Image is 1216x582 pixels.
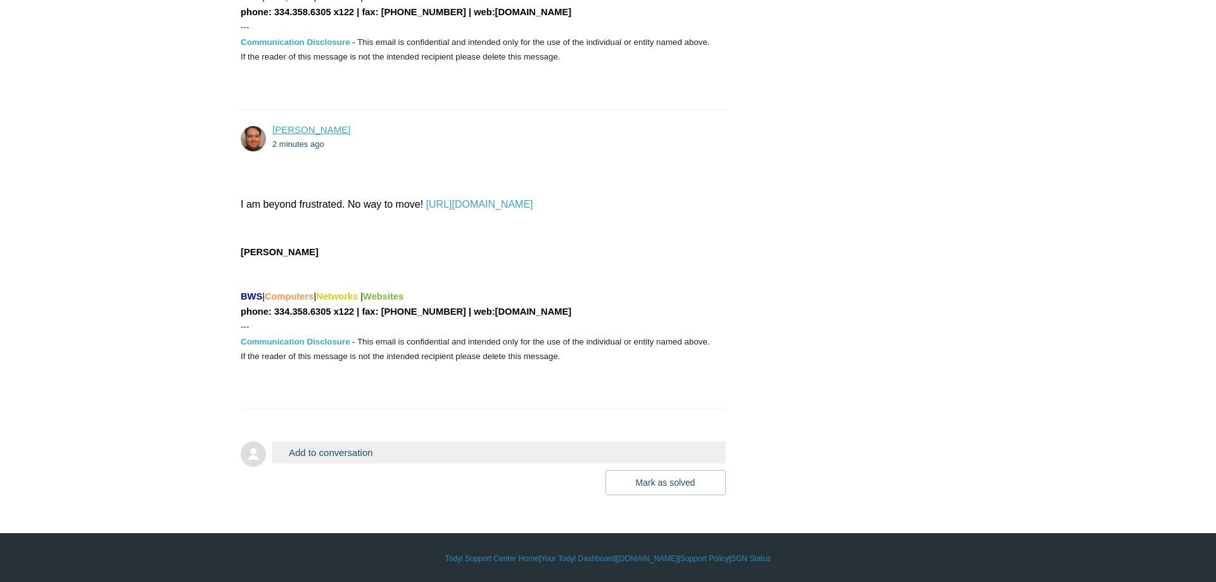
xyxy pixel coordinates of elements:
[605,470,726,495] button: Mark as solved
[265,291,313,301] span: Computers
[313,291,316,301] span: |
[241,37,350,47] a: Communication Disclosure
[426,199,533,210] a: [URL][DOMAIN_NAME]
[495,307,572,317] a: [DOMAIN_NAME]
[272,441,726,464] button: Add to conversation
[262,291,265,301] span: |
[360,291,363,301] span: |
[495,7,572,17] a: [DOMAIN_NAME]
[272,139,324,149] time: 09/24/2025, 15:58
[541,553,615,564] a: Your Todyl Dashboard
[241,291,262,301] span: BWS
[272,124,350,135] a: [PERSON_NAME]
[241,337,350,346] a: Communication Disclosure
[241,7,495,17] span: phone: 334.358.6305 x122 | fax: [PHONE_NUMBER] | web:
[241,247,319,257] span: [PERSON_NAME]
[617,553,678,564] a: [DOMAIN_NAME]
[731,553,771,564] a: SGN Status
[445,553,539,564] a: Todyl Support Center Home
[272,124,350,135] span: Bill Youngblood
[316,291,358,301] span: Networks
[241,22,710,61] span: --- - This email is confidential and intended only for the use of the individual or entity named ...
[363,291,403,301] span: Websites
[241,307,495,317] span: phone: 334.358.6305 x122 | fax: [PHONE_NUMBER] | web:
[241,199,423,210] span: I am beyond frustrated. No way to move!
[241,553,975,564] div: | | | |
[241,322,710,361] span: --- - This email is confidential and intended only for the use of the individual or entity named ...
[680,553,729,564] a: Support Policy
